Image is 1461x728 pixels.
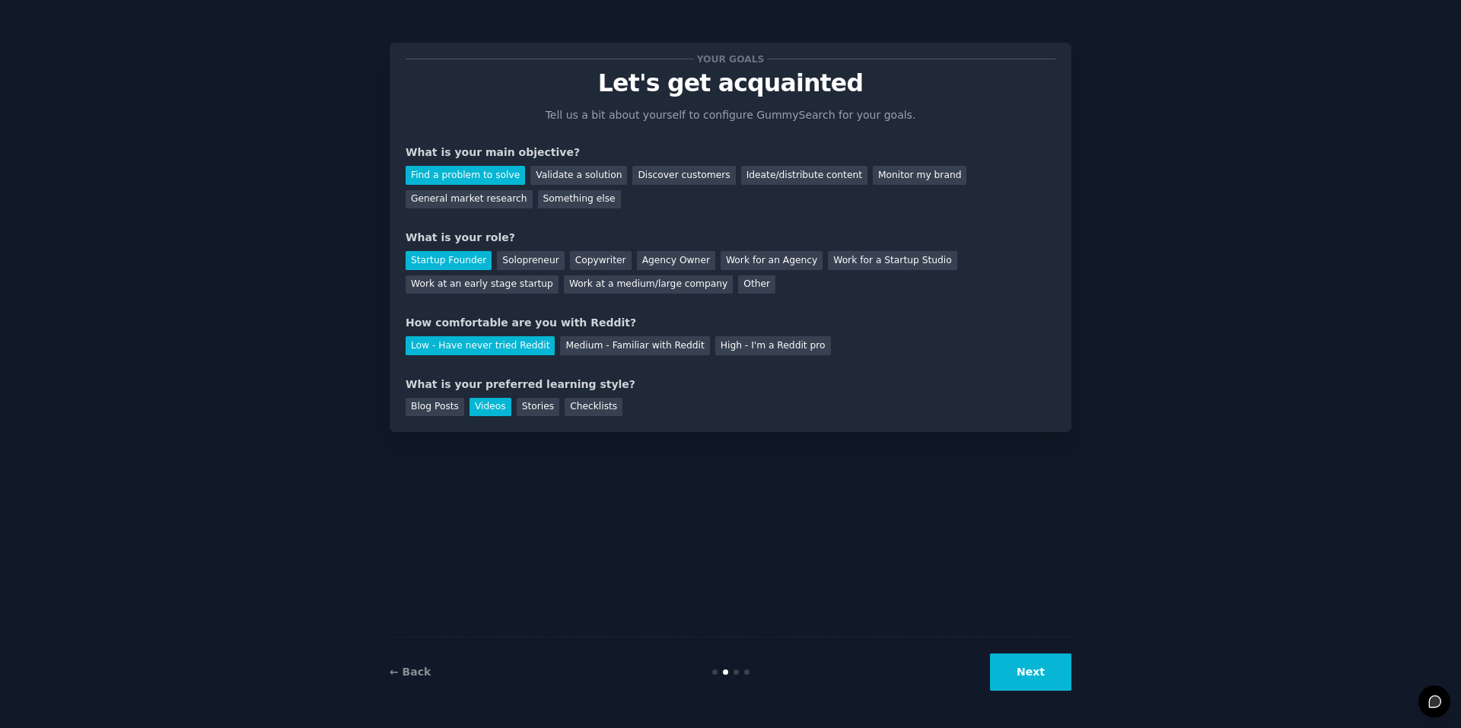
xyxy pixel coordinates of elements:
p: Let's get acquainted [406,70,1055,97]
p: Tell us a bit about yourself to configure GummySearch for your goals. [539,107,922,123]
div: Ideate/distribute content [741,166,867,185]
div: Copywriter [570,251,632,270]
div: Something else [538,190,621,209]
div: Medium - Familiar with Reddit [560,336,709,355]
div: Work at an early stage startup [406,275,559,294]
div: Stories [517,398,559,417]
div: Agency Owner [637,251,715,270]
a: ← Back [390,666,431,678]
div: Startup Founder [406,251,492,270]
div: Monitor my brand [873,166,966,185]
div: Blog Posts [406,398,464,417]
div: Solopreneur [497,251,564,270]
div: Work at a medium/large company [564,275,733,294]
div: Discover customers [632,166,735,185]
div: What is your main objective? [406,145,1055,161]
button: Next [990,653,1071,691]
div: Other [738,275,775,294]
div: General market research [406,190,533,209]
div: Checklists [565,398,622,417]
div: Validate a solution [530,166,627,185]
div: Work for a Startup Studio [828,251,956,270]
div: Low - Have never tried Reddit [406,336,555,355]
div: What is your preferred learning style? [406,377,1055,393]
div: High - I'm a Reddit pro [715,336,831,355]
div: Videos [469,398,511,417]
div: Work for an Agency [721,251,823,270]
div: What is your role? [406,230,1055,246]
span: Your goals [694,51,767,67]
div: How comfortable are you with Reddit? [406,315,1055,331]
div: Find a problem to solve [406,166,525,185]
